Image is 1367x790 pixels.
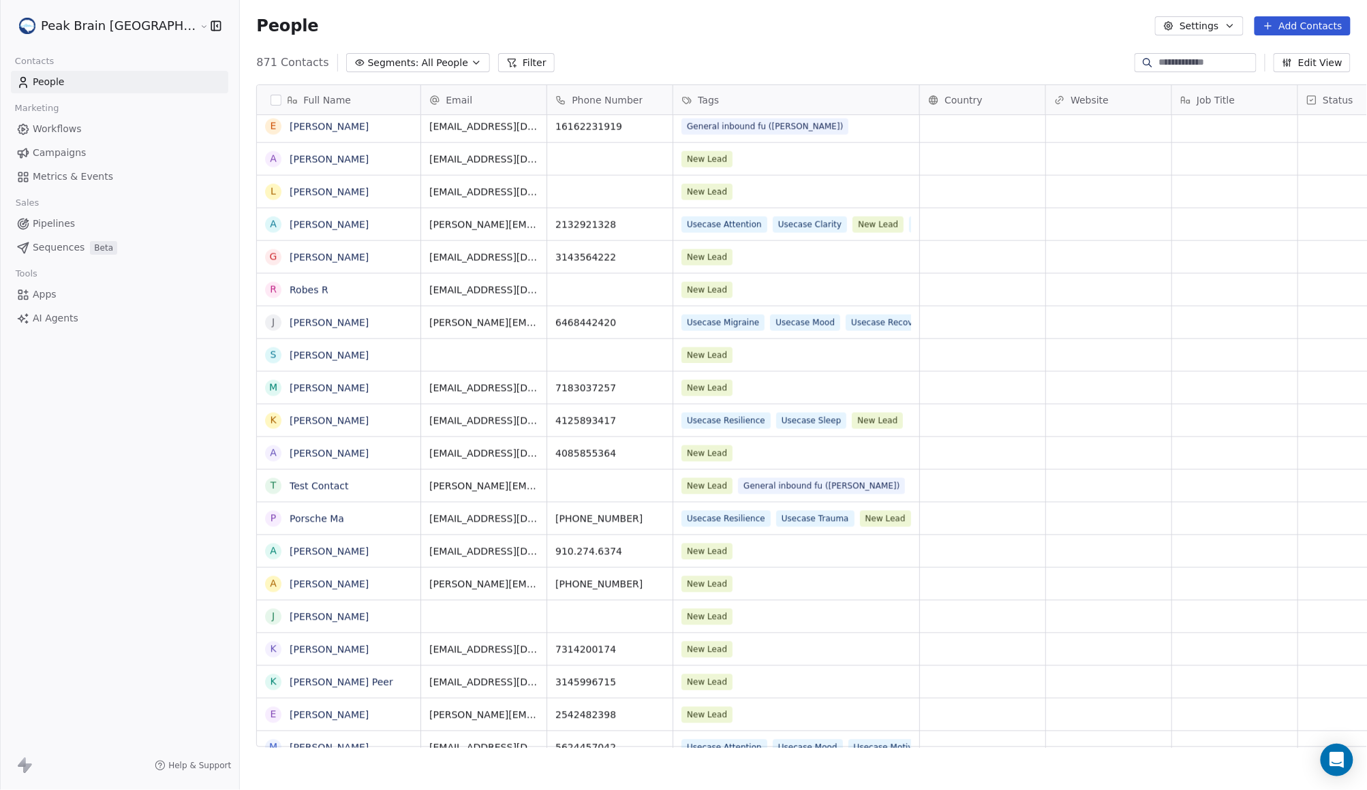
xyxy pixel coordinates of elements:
[681,151,733,168] span: New Lead
[681,674,733,691] span: New Lead
[429,447,538,460] span: [EMAIL_ADDRESS][DOMAIN_NAME]
[944,93,983,107] span: Country
[429,578,538,591] span: [PERSON_NAME][EMAIL_ADDRESS][DOMAIN_NAME]
[271,708,277,722] div: E
[776,511,855,527] span: Usecase Trauma
[555,218,616,232] span: 2132921328
[290,481,349,492] a: Test Contact
[33,75,65,89] span: People
[429,316,538,330] span: [PERSON_NAME][EMAIL_ADDRESS][DOMAIN_NAME]
[11,236,228,259] a: SequencesBeta
[555,447,616,460] span: 4085855364
[290,154,369,165] a: [PERSON_NAME]
[303,93,351,107] span: Full Name
[681,217,767,233] span: Usecase Attention
[271,119,277,133] div: E
[290,579,369,590] a: [PERSON_NAME]
[168,760,231,771] span: Help & Support
[11,165,228,188] a: Metrics & Events
[1197,93,1235,107] span: Job Title
[271,217,277,232] div: A
[681,707,733,723] span: New Lead
[19,18,35,34] img: Peak%20Brain%20Logo.png
[547,85,673,114] div: Phone Number
[555,741,616,755] span: 5624457042
[271,577,277,591] div: A
[271,413,277,428] div: K
[33,170,113,184] span: Metrics & Events
[10,193,45,213] span: Sales
[256,16,318,36] span: People
[271,185,277,199] div: l
[290,121,369,132] a: [PERSON_NAME]
[555,120,622,133] span: 16162231919
[429,708,538,722] span: [PERSON_NAME][EMAIL_ADDRESS][DOMAIN_NAME]
[555,578,643,591] span: [PHONE_NUMBER]
[271,642,277,657] div: K
[429,251,538,264] span: [EMAIL_ADDRESS][DOMAIN_NAME]
[681,740,767,756] span: Usecase Attention
[555,643,616,657] span: 7314200174
[555,414,616,428] span: 4125893417
[738,478,905,494] span: General inbound fu ([PERSON_NAME])
[11,71,228,93] a: People
[681,543,733,560] span: New Lead
[9,51,60,72] span: Contacts
[1071,93,1109,107] span: Website
[271,511,276,526] div: P
[11,212,228,235] a: Pipelines
[429,643,538,657] span: [EMAIL_ADDRESS][DOMAIN_NAME]
[10,264,43,284] span: Tools
[33,146,86,160] span: Campaigns
[429,185,538,199] span: [EMAIL_ADDRESS][DOMAIN_NAME]
[290,546,369,557] a: [PERSON_NAME]
[290,317,369,328] a: [PERSON_NAME]
[429,283,538,297] span: [EMAIL_ADDRESS][DOMAIN_NAME]
[681,478,733,494] span: New Lead
[421,85,547,114] div: Email
[853,217,904,233] span: New Lead
[773,217,847,233] span: Usecase Clarity
[33,122,82,136] span: Workflows
[1155,16,1243,35] button: Settings
[290,252,369,263] a: [PERSON_NAME]
[555,708,616,722] span: 2542482398
[429,741,538,755] span: [EMAIL_ADDRESS][DOMAIN_NAME]
[771,315,841,331] span: Usecase Mood
[498,53,555,72] button: Filter
[681,347,733,364] span: New Lead
[422,56,468,70] span: All People
[429,479,538,493] span: [PERSON_NAME][EMAIL_ADDRESS][DOMAIN_NAME]
[1172,85,1297,114] div: Job Title
[681,249,733,266] span: New Lead
[698,93,719,107] span: Tags
[1274,53,1351,72] button: Edit View
[429,218,538,232] span: [PERSON_NAME][EMAIL_ADDRESS][DOMAIN_NAME]
[368,56,419,70] span: Segments:
[848,740,940,756] span: Usecase Motivation
[1321,744,1353,776] div: Open Intercom Messenger
[429,512,538,526] span: [EMAIL_ADDRESS][DOMAIN_NAME]
[1046,85,1171,114] div: Website
[290,644,369,655] a: [PERSON_NAME]
[555,316,616,330] span: 6468442420
[681,315,765,331] span: Usecase Migraine
[272,610,275,624] div: j
[846,315,932,331] span: Usecase Recovery
[555,545,622,558] span: 910.274.6374
[290,350,369,361] a: [PERSON_NAME]
[555,512,643,526] span: [PHONE_NUMBER]
[681,413,771,429] span: Usecase Resilience
[16,14,190,37] button: Peak Brain [GEOGRAPHIC_DATA]
[1323,93,1353,107] span: Status
[271,348,277,362] div: S
[290,513,344,524] a: Porsche Ma
[256,54,328,71] span: 871 Contacts
[681,511,771,527] span: Usecase Resilience
[572,93,643,107] span: Phone Number
[673,85,919,114] div: Tags
[290,742,369,753] a: [PERSON_NAME]
[257,115,421,748] div: grid
[290,285,328,296] a: Robes R
[681,184,733,200] span: New Lead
